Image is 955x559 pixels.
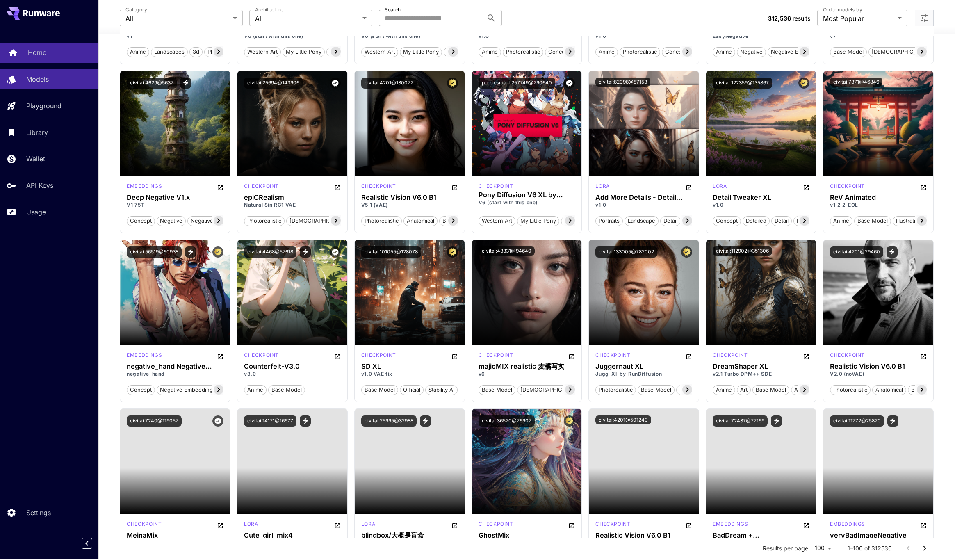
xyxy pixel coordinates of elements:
button: base model [439,215,476,226]
button: my little pony [400,46,442,57]
p: checkpoint [830,351,865,359]
button: my little pony [283,46,325,57]
span: detail [661,217,680,225]
button: Go to next page [916,540,933,557]
button: base model [908,384,945,395]
h3: SD XL [361,363,458,370]
h3: ReV Animated [830,194,927,201]
div: Pony Diffusion V6 XL by PurpleSmart [479,191,575,199]
p: checkpoint [479,351,513,359]
button: civitai:72437@77169 [713,415,768,427]
button: base model [361,384,398,395]
button: concept [545,46,573,57]
label: Architecture [255,6,283,13]
h3: negative_hand Negative Embedding [127,363,223,370]
div: SD 1.5 [361,183,396,192]
h3: Detail Tweaker XL [713,194,809,201]
button: negative [737,46,766,57]
button: photorealistic [830,384,871,395]
button: photorealistic [620,46,660,57]
span: anime [596,48,618,56]
span: base model [855,217,891,225]
button: Open in CivitAI [451,183,458,192]
button: base model [444,46,481,57]
div: 100 [811,542,834,554]
button: art [737,384,751,395]
button: photorealistic [503,46,543,57]
button: civitai:43331@94640 [479,246,535,256]
button: western art [361,46,398,57]
p: negative_hand [127,370,223,378]
button: View trigger words [300,415,311,427]
span: 312,536 [768,15,791,22]
span: [DEMOGRAPHIC_DATA] [517,386,583,394]
button: Open in CivitAI [686,183,692,192]
div: epiCRealism [244,194,341,201]
span: anime [127,48,149,56]
span: art [737,386,750,394]
button: photorealistic [204,46,245,57]
button: civitai:7371@46846 [830,78,882,87]
button: base model [638,384,675,395]
span: portraits [596,217,622,225]
button: photorealistic [595,384,636,395]
div: SD 1.5 [595,183,609,192]
span: [DEMOGRAPHIC_DATA] [287,217,352,225]
button: western art [479,215,515,226]
p: v1.0 [479,32,575,40]
div: Juggernaut XL [595,363,692,370]
button: enhancer [793,215,824,226]
div: Realistic Vision V6.0 B1 [361,194,458,201]
p: lora [244,520,258,528]
button: official [400,384,424,395]
span: negative embedding [157,386,216,394]
p: checkpoint [244,351,279,359]
button: concept [127,384,155,395]
div: SD 1.5 [127,351,162,361]
button: anime [713,46,735,57]
label: Category [125,6,147,13]
label: Search [385,6,401,13]
span: base model [830,48,866,56]
button: Verified working [564,78,575,89]
span: my little pony [283,48,324,56]
span: stability ai [426,386,457,394]
button: View trigger words [887,246,898,258]
h3: Add More Details - Detail Enhancer / Tweaker (细节调整) LoRA [595,194,692,201]
span: my little pony [400,48,442,56]
div: SD 1.5 [479,520,513,530]
div: majicMIX realistic 麦橘写实 [479,363,575,370]
button: base model [268,384,305,395]
span: negative [157,217,185,225]
button: base model [830,46,867,57]
button: Open in CivitAI [451,520,458,530]
span: detail [772,217,791,225]
button: anime [244,384,267,395]
div: Realistic Vision V6.0 B1 [830,363,927,370]
button: stability ai [425,384,458,395]
button: base model [854,215,891,226]
p: Natural Sin RC1 VAE [244,201,341,209]
p: checkpoint [244,183,279,190]
span: anime [830,217,852,225]
p: EasyNegative [713,32,809,40]
span: photorealistic [244,217,284,225]
button: base model [326,46,363,57]
div: SD 1.5 [830,520,865,530]
button: Open in CivitAI [920,183,927,192]
span: anatomical [404,217,437,225]
button: Open in CivitAI [217,183,223,192]
button: landscape [625,215,659,226]
span: official [400,386,423,394]
span: base model [753,386,789,394]
p: v1.2.2-EOL [830,201,927,209]
div: MeinaMix [127,532,223,539]
span: [DEMOGRAPHIC_DATA] [869,48,934,56]
p: API Keys [26,180,53,190]
span: All [255,14,359,23]
span: western art [362,48,398,56]
p: v3.0 [244,370,341,378]
span: anatomical [873,386,906,394]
